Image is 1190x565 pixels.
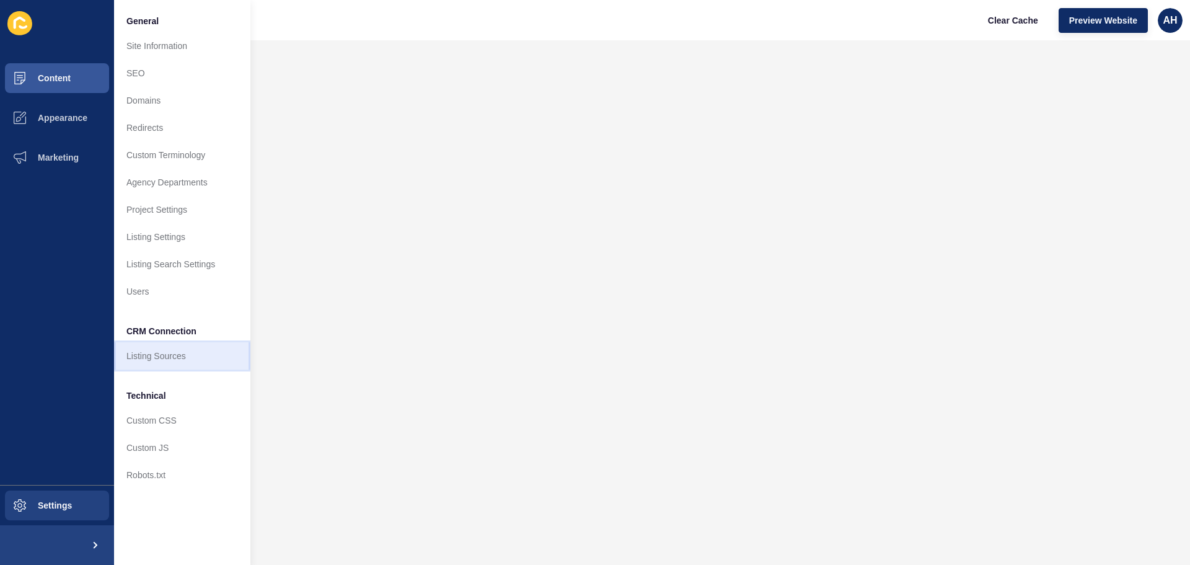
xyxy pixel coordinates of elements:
a: Users [114,278,250,305]
span: General [126,15,159,27]
span: Technical [126,389,166,402]
span: CRM Connection [126,325,196,337]
a: Listing Sources [114,342,250,370]
span: Preview Website [1069,14,1137,27]
button: Preview Website [1059,8,1148,33]
a: Listing Search Settings [114,251,250,278]
a: SEO [114,60,250,87]
button: Clear Cache [977,8,1049,33]
span: Clear Cache [988,14,1038,27]
a: Agency Departments [114,169,250,196]
a: Project Settings [114,196,250,223]
a: Custom CSS [114,407,250,434]
a: Robots.txt [114,461,250,489]
a: Custom JS [114,434,250,461]
span: AH [1163,14,1177,27]
a: Redirects [114,114,250,141]
a: Custom Terminology [114,141,250,169]
a: Site Information [114,32,250,60]
a: Listing Settings [114,223,250,251]
a: Domains [114,87,250,114]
